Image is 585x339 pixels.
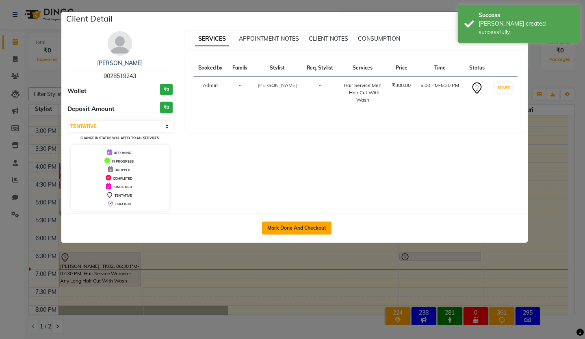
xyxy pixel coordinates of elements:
[193,77,227,109] td: Admin
[160,84,173,96] h3: ₹0
[80,136,160,140] small: Change in status will apply to all services.
[114,151,131,155] span: UPCOMING
[358,35,400,42] span: CONSUMPTION
[195,32,229,46] span: SERVICES
[262,222,331,235] button: Mark Done And Checkout
[416,59,464,77] th: Time
[392,82,411,89] div: ₹300.00
[113,176,132,180] span: COMPLETED
[309,35,348,42] span: CLIENT NOTES
[464,59,490,77] th: Status
[227,77,253,109] td: -
[66,13,113,25] h5: Client Detail
[115,193,132,198] span: TENTATIVE
[239,35,299,42] span: APPOINTMENT NOTES
[108,31,132,56] img: avatar
[302,77,338,109] td: -
[97,59,143,67] a: [PERSON_NAME]
[67,104,115,114] span: Deposit Amount
[112,159,134,163] span: IN PROGRESS
[160,102,173,113] h3: ₹0
[67,87,87,96] span: Wallet
[495,83,512,93] button: START
[104,72,136,80] span: 9028519243
[387,59,416,77] th: Price
[115,202,131,206] span: CHECK-IN
[115,168,130,172] span: DROPPED
[479,20,574,37] div: Bill created successfully.
[416,77,464,109] td: 5:00 PM-5:30 PM
[343,82,382,104] div: Hair Service Men - Hair Cut With Wash
[193,59,227,77] th: Booked by
[338,59,387,77] th: Services
[258,82,297,88] span: [PERSON_NAME]
[302,59,338,77] th: Req. Stylist
[113,185,132,189] span: CONFIRMED
[253,59,302,77] th: Stylist
[227,59,253,77] th: Family
[479,11,574,20] div: Success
